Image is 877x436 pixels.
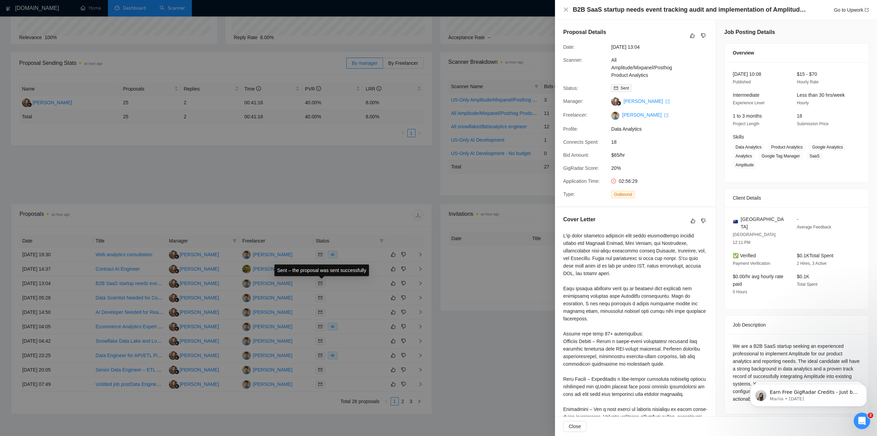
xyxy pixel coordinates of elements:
[614,86,618,90] span: mail
[563,44,575,50] span: Date:
[563,57,582,63] span: Scanner:
[620,86,629,91] span: Sent
[701,33,706,38] span: dislike
[733,342,860,403] div: We are a B2B SaaS startup seeking an experienced professional to implement Amplitude for our prod...
[733,219,738,224] img: 🇦🇺
[797,216,799,222] span: -
[797,225,831,229] span: Average Feedback
[807,152,822,160] span: SaaS
[563,126,578,132] span: Profile:
[733,316,860,334] div: Job Description
[810,143,845,151] span: Google Analytics
[611,138,714,146] span: 18
[768,143,805,151] span: Product Analytics
[854,413,870,429] iframe: Intercom live chat
[733,113,762,119] span: 1 to 3 months
[691,218,695,224] span: like
[797,71,817,77] span: $15 - $70
[563,98,583,104] span: Manager:
[797,121,829,126] span: Submission Price
[759,152,803,160] span: Google Tag Manager
[733,189,860,207] div: Client Details
[611,125,714,133] span: Data Analytics
[563,152,589,158] span: Bid Amount:
[868,413,873,418] span: 2
[611,43,714,51] span: [DATE] 13:04
[563,112,588,118] span: Freelancer:
[666,99,670,104] span: export
[611,151,714,159] span: $65/hr
[689,217,697,225] button: like
[611,164,714,172] span: 20%
[834,7,869,13] a: Go to Upworkexport
[733,161,756,169] span: Amplitude
[733,71,761,77] span: [DATE] 10:08
[563,178,600,184] span: Application Time:
[733,290,747,294] span: 0 Hours
[797,253,833,258] span: $0.1K Total Spent
[733,80,751,84] span: Published
[688,32,696,40] button: like
[569,423,581,430] span: Close
[701,218,706,224] span: dislike
[699,217,707,225] button: dislike
[563,7,569,13] button: Close
[563,215,595,224] h5: Cover Letter
[616,101,621,106] img: gigradar-bm.png
[664,113,668,117] span: export
[797,113,802,119] span: 18
[865,8,869,12] span: export
[563,85,578,91] span: Status:
[733,134,744,140] span: Skills
[619,178,638,184] span: 02:56:29
[797,80,818,84] span: Hourly Rate
[733,261,770,266] span: Payment Verification
[690,33,695,38] span: like
[733,152,755,160] span: Analytics
[741,215,786,231] span: [GEOGRAPHIC_DATA]
[797,261,827,266] span: 2 Hires, 3 Active
[563,191,575,197] span: Type:
[623,98,670,104] a: [PERSON_NAME] export
[573,5,809,14] h4: B2B SaaS startup needs event tracking audit and implementation of Amplitude for product analytics
[563,165,599,171] span: GigRadar Score:
[563,139,599,145] span: Connects Spent:
[563,7,569,12] span: close
[733,101,764,105] span: Experience Level
[563,421,586,432] button: Close
[797,282,817,287] span: Total Spent
[724,28,775,36] h5: Job Posting Details
[611,57,672,78] a: All Amplitude/Mixpanel/Posthog Product Analytics
[733,232,776,245] span: [GEOGRAPHIC_DATA] 12:11 PM
[699,32,707,40] button: dislike
[797,92,845,98] span: Less than 30 hrs/week
[733,121,759,126] span: Project Length
[611,111,619,120] img: c190wvnHUQQXbomu360yIaSoVuX0FPUG-DGOj6Mxg_d8f8_quQWXDWpdeDHzYVJUUY
[733,253,756,258] span: ✅ Verified
[797,274,810,279] span: $0.1K
[622,112,668,118] a: [PERSON_NAME] export
[733,49,754,57] span: Overview
[733,92,759,98] span: Intermediate
[611,179,616,184] span: clock-circle
[733,143,764,151] span: Data Analytics
[797,101,809,105] span: Hourly
[733,274,783,287] span: $0.00/hr avg hourly rate paid
[611,191,635,198] span: Outbound
[563,28,606,36] h5: Proposal Details
[740,369,877,417] iframe: Intercom notifications message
